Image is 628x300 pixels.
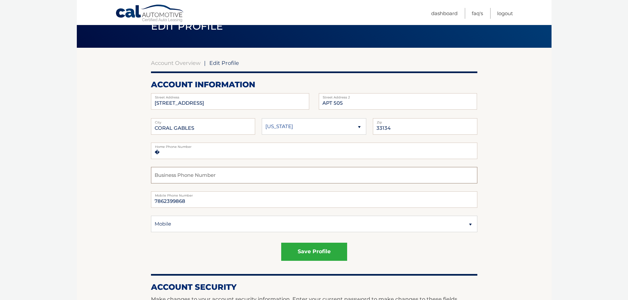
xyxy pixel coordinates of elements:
[373,118,477,135] input: Zip
[115,4,185,23] a: Cal Automotive
[151,282,477,292] h2: Account Security
[151,191,477,197] label: Mobile Phone Number
[151,167,477,183] input: Business Phone Number
[281,243,347,261] button: save profile
[431,8,458,19] a: Dashboard
[151,118,255,135] input: City
[319,93,477,110] input: Street Address 2
[497,8,513,19] a: Logout
[151,93,309,98] label: Street Address
[151,60,200,66] a: Account Overview
[472,8,483,19] a: FAQ's
[151,143,477,148] label: Home Phone Number
[151,80,477,90] h2: account information
[151,118,255,123] label: City
[151,20,223,32] span: Edit Profile
[204,60,206,66] span: |
[373,118,477,123] label: Zip
[151,143,477,159] input: Home Phone Number
[319,93,477,98] label: Street Address 2
[151,93,309,110] input: Street Address 2
[151,191,477,208] input: Mobile Phone Number
[209,60,239,66] span: Edit Profile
